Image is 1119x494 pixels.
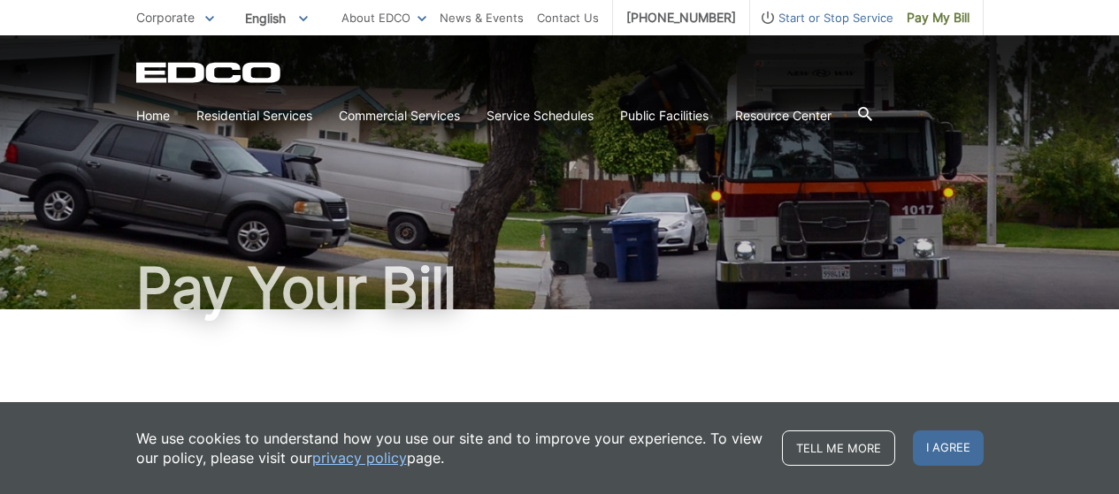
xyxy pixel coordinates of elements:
span: Pay My Bill [907,8,970,27]
span: I agree [913,430,984,466]
a: Public Facilities [620,106,709,125]
a: News & Events [440,8,524,27]
span: English [232,4,321,33]
a: Service Schedules [487,106,594,125]
a: privacy policy [312,448,407,467]
h1: Pay Your Bill [136,398,984,429]
a: Contact Us [537,8,599,27]
a: Commercial Services [339,106,460,125]
a: Tell me more [782,430,895,466]
a: About EDCO [341,8,426,27]
h1: Pay Your Bill [136,260,984,316]
a: Home [136,106,170,125]
p: We use cookies to understand how you use our site and to improve your experience. To view our pol... [136,429,764,467]
a: Residential Services [196,106,312,125]
a: Resource Center [735,106,832,125]
a: EDCD logo. Return to the homepage. [136,62,283,83]
span: Corporate [136,10,195,25]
